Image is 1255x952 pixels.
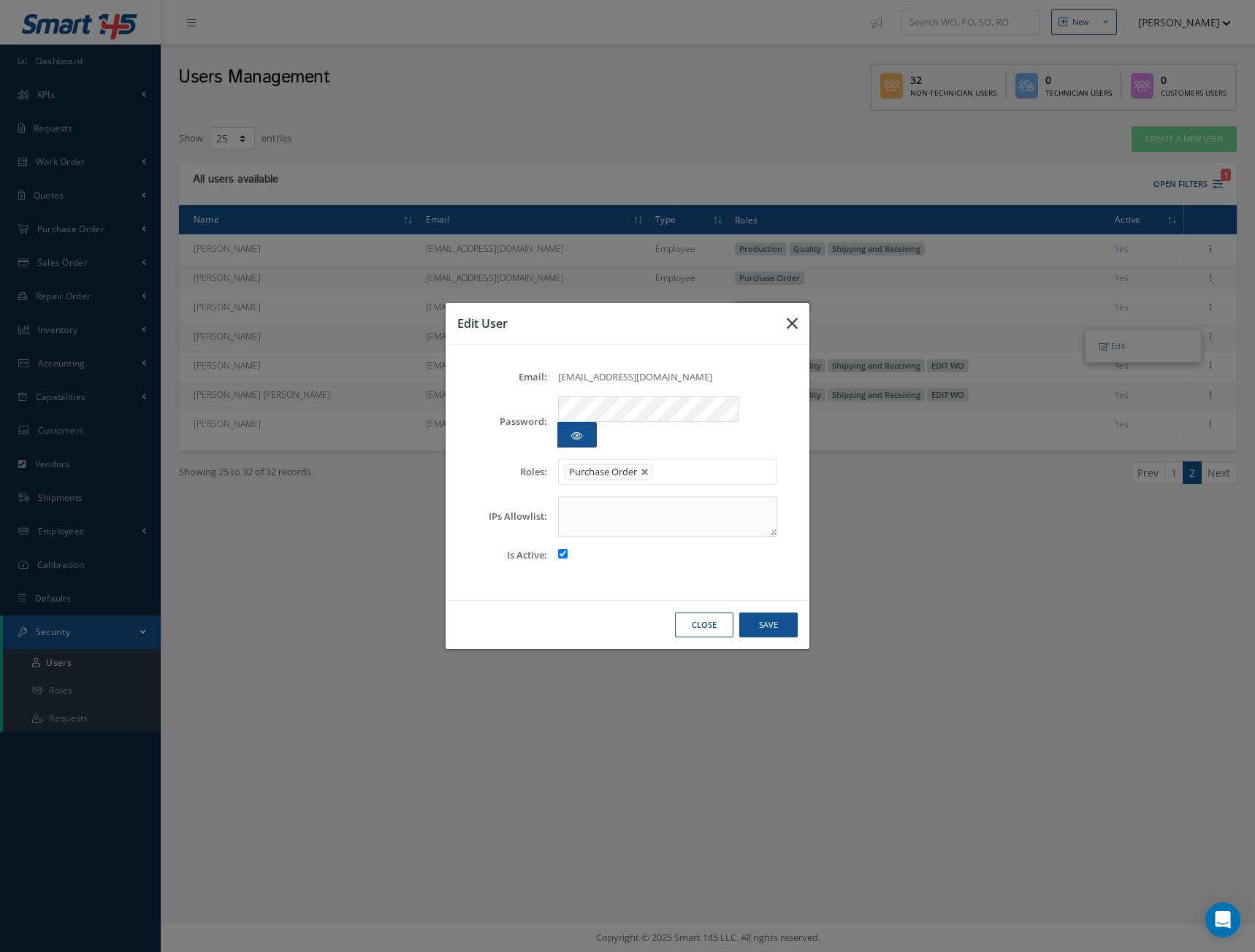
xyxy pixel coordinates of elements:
[467,416,547,427] label: Password:
[457,315,775,332] h3: Edit User
[467,511,547,522] label: IPs Allowlist:
[739,613,798,638] button: Save
[467,372,547,383] label: Email:
[467,550,547,561] label: Is Active:
[558,370,712,383] span: [EMAIL_ADDRESS][DOMAIN_NAME]
[569,465,637,478] span: Purchase Order
[1205,902,1240,937] div: Open Intercom Messenger
[467,467,547,477] label: Roles:
[675,613,733,638] button: Close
